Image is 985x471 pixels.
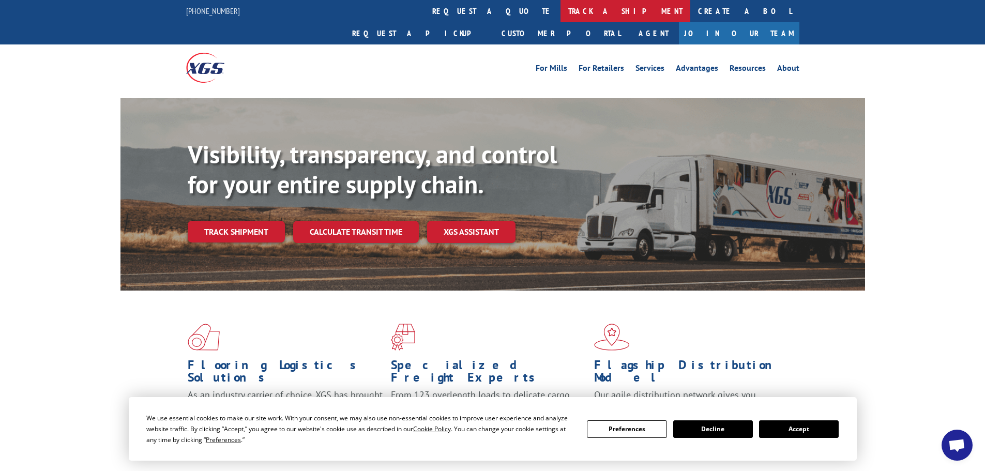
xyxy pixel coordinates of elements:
[129,397,857,461] div: Cookie Consent Prompt
[628,22,679,44] a: Agent
[293,221,419,243] a: Calculate transit time
[942,430,973,461] div: Open chat
[344,22,494,44] a: Request a pickup
[759,420,839,438] button: Accept
[777,64,799,75] a: About
[186,6,240,16] a: [PHONE_NUMBER]
[594,389,784,413] span: Our agile distribution network gives you nationwide inventory management on demand.
[146,413,574,445] div: We use essential cookies to make our site work. With your consent, we may also use non-essential ...
[676,64,718,75] a: Advantages
[427,221,516,243] a: XGS ASSISTANT
[188,138,557,200] b: Visibility, transparency, and control for your entire supply chain.
[635,64,664,75] a: Services
[587,420,666,438] button: Preferences
[730,64,766,75] a: Resources
[594,359,790,389] h1: Flagship Distribution Model
[188,359,383,389] h1: Flooring Logistics Solutions
[391,359,586,389] h1: Specialized Freight Experts
[206,435,241,444] span: Preferences
[594,324,630,351] img: xgs-icon-flagship-distribution-model-red
[673,420,753,438] button: Decline
[413,424,451,433] span: Cookie Policy
[536,64,567,75] a: For Mills
[188,324,220,351] img: xgs-icon-total-supply-chain-intelligence-red
[188,389,383,426] span: As an industry carrier of choice, XGS has brought innovation and dedication to flooring logistics...
[679,22,799,44] a: Join Our Team
[494,22,628,44] a: Customer Portal
[391,389,586,435] p: From 123 overlength loads to delicate cargo, our experienced staff knows the best way to move you...
[579,64,624,75] a: For Retailers
[188,221,285,242] a: Track shipment
[391,324,415,351] img: xgs-icon-focused-on-flooring-red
